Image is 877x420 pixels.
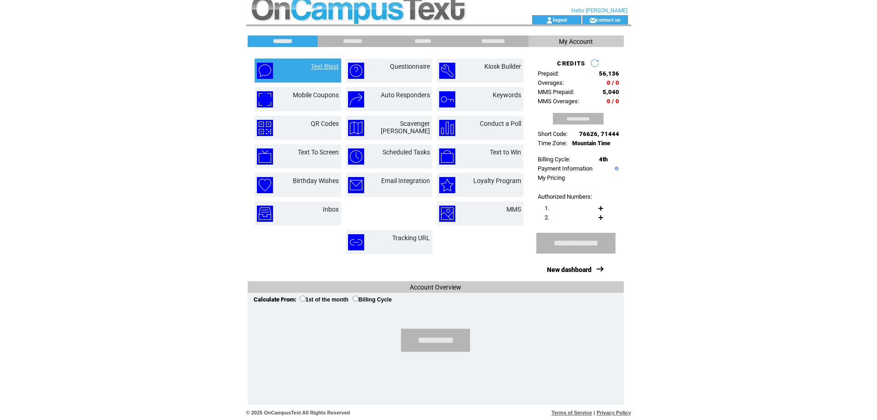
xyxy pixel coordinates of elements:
span: Account Overview [410,284,461,291]
span: MMS Prepaid: [538,89,574,95]
img: qr-codes.png [257,120,273,136]
span: Calculate From: [254,296,296,303]
img: contact_us_icon.gif [589,17,596,24]
a: Terms of Service [552,410,592,415]
span: 1. [545,205,549,212]
a: Loyalty Program [473,177,521,184]
span: 2. [545,214,549,221]
img: text-to-win.png [439,148,455,165]
img: text-blast.png [257,63,273,79]
img: conduct-a-poll.png [439,120,455,136]
img: account_icon.gif [546,17,553,24]
a: Conduct a Poll [480,120,521,127]
img: scavenger-hunt.png [348,120,364,136]
img: scheduled-tasks.png [348,148,364,165]
span: Hello [PERSON_NAME] [571,7,627,14]
img: mobile-coupons.png [257,91,273,107]
a: Text to Win [490,148,521,156]
a: Keywords [493,91,521,99]
img: email-integration.png [348,177,364,193]
a: My Pricing [538,174,565,181]
a: Text To Screen [298,148,339,156]
a: contact us [596,17,621,23]
input: 1st of the month [300,296,306,302]
a: New dashboard [547,266,592,273]
img: questionnaire.png [348,63,364,79]
img: birthday-wishes.png [257,177,273,193]
span: Billing Cycle: [538,156,570,163]
a: Privacy Policy [597,410,631,415]
a: Tracking URL [392,234,430,242]
img: mms.png [439,206,455,222]
span: Short Code: [538,130,568,137]
a: Auto Responders [381,91,430,99]
img: keywords.png [439,91,455,107]
img: text-to-screen.png [257,148,273,165]
span: 56,136 [599,70,619,77]
a: Birthday Wishes [293,177,339,184]
a: Inbox [323,206,339,213]
span: Authorized Numbers: [538,193,592,200]
a: Questionnaire [390,63,430,70]
a: Payment Information [538,165,592,172]
a: Email Integration [381,177,430,184]
span: © 2025 OnCampusText All Rights Reserved [246,410,350,415]
a: Kiosk Builder [484,63,521,70]
span: My Account [559,38,593,45]
span: Mountain Time [572,140,610,147]
a: MMS [506,206,521,213]
a: QR Codes [311,120,339,127]
img: help.gif [612,166,619,171]
span: 76626, 71444 [579,130,619,137]
span: Overages: [538,79,564,86]
span: 0 / 0 [607,98,619,105]
img: tracking-url.png [348,234,364,250]
img: kiosk-builder.png [439,63,455,79]
span: MMS Overages: [538,98,579,105]
a: logout [553,17,567,23]
a: Scheduled Tasks [383,148,430,156]
a: Mobile Coupons [293,91,339,99]
img: inbox.png [257,206,273,222]
span: 0 / 0 [607,79,619,86]
label: Billing Cycle [353,296,392,303]
img: auto-responders.png [348,91,364,107]
span: Prepaid: [538,70,559,77]
span: CREDITS [557,60,585,67]
span: 4th [599,156,608,163]
span: | [593,410,595,415]
span: Time Zone: [538,140,567,147]
img: loyalty-program.png [439,177,455,193]
input: Billing Cycle [353,296,359,302]
label: 1st of the month [300,296,348,303]
a: Scavenger [PERSON_NAME] [381,120,430,135]
a: Text Blast [311,63,339,70]
span: 5,040 [603,89,619,95]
